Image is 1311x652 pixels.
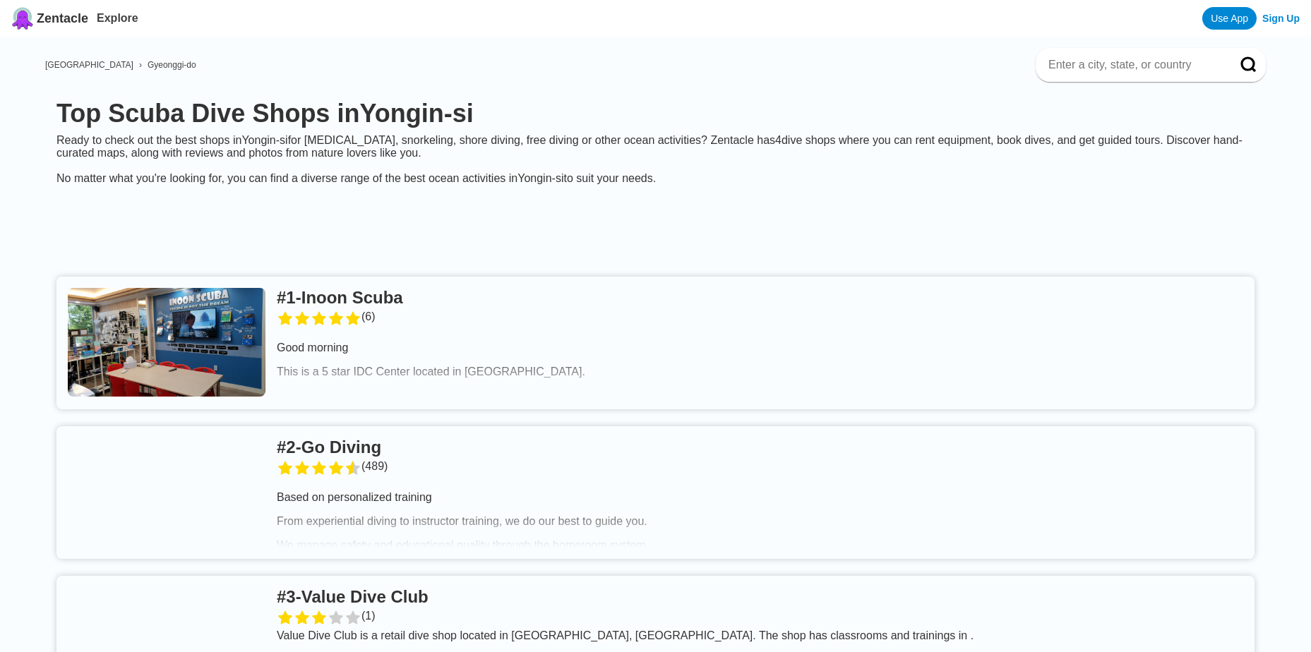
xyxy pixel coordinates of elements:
a: Explore [97,12,138,24]
span: › [139,60,142,70]
img: Zentacle logo [11,7,34,30]
h1: Top Scuba Dive Shops in Yongin-si [56,99,1255,128]
input: Enter a city, state, or country [1047,58,1221,72]
a: Sign Up [1262,13,1300,24]
a: Use App [1202,7,1257,30]
a: [GEOGRAPHIC_DATA] [45,60,133,70]
div: Ready to check out the best shops in Yongin-si for [MEDICAL_DATA], snorkeling, shore diving, free... [45,134,1266,185]
span: Zentacle [37,11,88,26]
iframe: Advertisement [313,196,998,260]
a: Gyeonggi-do [148,60,196,70]
a: Zentacle logoZentacle [11,7,88,30]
